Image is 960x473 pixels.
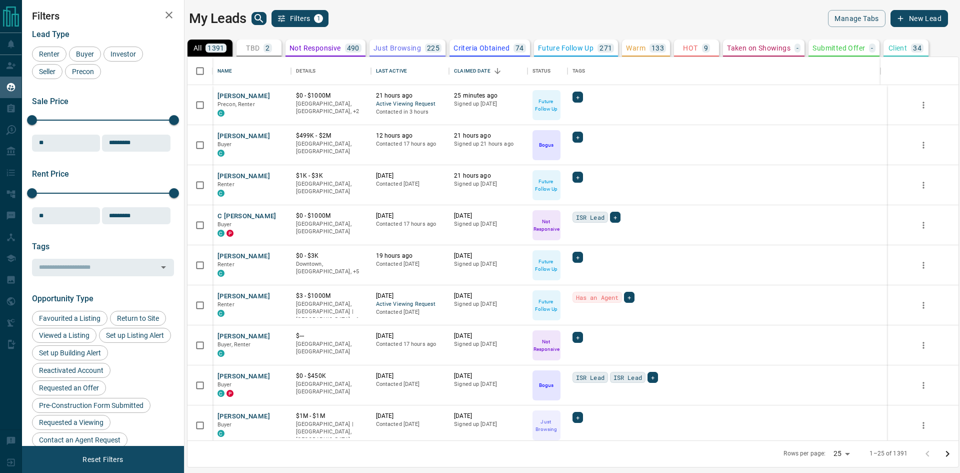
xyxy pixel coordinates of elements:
span: ISR Lead [613,372,642,382]
span: Set up Building Alert [35,349,104,357]
button: more [916,298,931,313]
p: [DATE] [454,372,522,380]
span: Rent Price [32,169,69,179]
span: Buyer [217,381,232,388]
span: Renter [217,301,234,308]
p: 12 hours ago [376,132,444,140]
p: $499K - $2M [296,132,366,140]
p: 1–25 of 1391 [869,449,907,458]
div: + [610,212,620,223]
p: $3 - $1000M [296,292,366,300]
p: Just Browsing [373,45,421,52]
p: [GEOGRAPHIC_DATA] | [GEOGRAPHIC_DATA], [GEOGRAPHIC_DATA] [296,420,366,444]
span: + [576,92,579,102]
span: + [576,252,579,262]
span: Investor [107,50,139,58]
p: Future Follow Up [538,45,593,52]
div: + [572,332,583,343]
p: [GEOGRAPHIC_DATA], [GEOGRAPHIC_DATA] [296,220,366,236]
span: Seller [35,68,59,76]
p: [DATE] [376,332,444,340]
div: condos.ca [217,230,224,237]
p: [GEOGRAPHIC_DATA], [GEOGRAPHIC_DATA] [296,140,366,156]
button: New Lead [890,10,948,27]
p: 1391 [207,45,224,52]
p: Signed up [DATE] [454,100,522,108]
button: [PERSON_NAME] [217,252,270,261]
p: Signed up [DATE] [454,340,522,348]
p: [GEOGRAPHIC_DATA], [GEOGRAPHIC_DATA] [296,340,366,356]
div: property.ca [226,230,233,237]
p: Signed up [DATE] [454,180,522,188]
div: Last Active [376,57,407,85]
div: Return to Site [110,311,166,326]
span: Requested a Viewing [35,418,107,426]
div: condos.ca [217,310,224,317]
p: Just Browsing [533,418,559,433]
p: All [193,45,201,52]
p: [GEOGRAPHIC_DATA], [GEOGRAPHIC_DATA] [296,180,366,196]
span: Renter [35,50,63,58]
span: Set up Listing Alert [102,331,167,339]
div: condos.ca [217,190,224,197]
span: Lead Type [32,30,69,39]
p: Future Follow Up [533,98,559,113]
p: Submitted Offer [812,45,865,52]
p: 2 [265,45,269,52]
span: Renter [217,181,234,188]
span: Reactivated Account [35,366,107,374]
button: search button [251,12,266,25]
button: more [916,378,931,393]
span: Buyer [217,221,232,228]
span: Buyer [72,50,97,58]
div: Set up Building Alert [32,345,108,360]
p: [DATE] [376,172,444,180]
span: Sale Price [32,97,68,106]
p: Signed up [DATE] [454,300,522,308]
div: condos.ca [217,390,224,397]
p: [DATE] [376,292,444,300]
span: + [613,212,617,222]
p: Bogus [539,381,553,389]
div: + [572,252,583,263]
p: Midtown | Central, Toronto [296,100,366,116]
p: Contacted [DATE] [376,420,444,428]
p: Contacted [DATE] [376,308,444,316]
p: Contacted in 3 hours [376,108,444,116]
div: property.ca [226,390,233,397]
p: [DATE] [376,412,444,420]
button: more [916,258,931,273]
button: more [916,338,931,353]
button: C [PERSON_NAME] [217,212,276,221]
div: Contact an Agent Request [32,432,127,447]
p: 9 [704,45,708,52]
span: Has an Agent [576,292,619,302]
button: more [916,178,931,193]
button: more [916,418,931,433]
div: Tags [572,57,585,85]
h2: Filters [32,10,174,22]
div: Details [291,57,371,85]
div: Favourited a Listing [32,311,107,326]
div: Claimed Date [454,57,490,85]
div: Status [532,57,551,85]
span: 1 [315,15,322,22]
button: [PERSON_NAME] [217,132,270,141]
span: Pre-Construction Form Submitted [35,401,147,409]
div: 25 [829,446,853,461]
p: [GEOGRAPHIC_DATA], [GEOGRAPHIC_DATA] [296,380,366,396]
div: Name [217,57,232,85]
span: + [627,292,631,302]
p: [DATE] [454,292,522,300]
span: Return to Site [113,314,162,322]
p: Signed up [DATE] [454,420,522,428]
p: Contacted 17 hours ago [376,340,444,348]
div: Seller [32,64,62,79]
div: Set up Listing Alert [99,328,171,343]
span: + [576,332,579,342]
span: + [651,372,654,382]
p: Not Responsive [289,45,341,52]
p: $0 - $450K [296,372,366,380]
span: ISR Lead [576,372,604,382]
p: Contacted 17 hours ago [376,220,444,228]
